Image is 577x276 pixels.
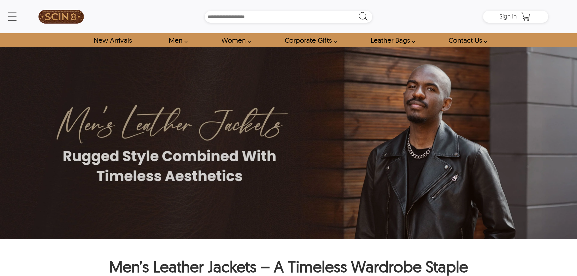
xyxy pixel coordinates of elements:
a: Shopping Cart [520,12,532,21]
a: Sign in [499,15,517,19]
a: shop men's leather jackets [162,33,191,47]
a: Shop Leather Corporate Gifts [278,33,340,47]
span: Sign in [499,12,517,20]
a: SCIN [29,3,94,30]
a: contact-us [442,33,490,47]
a: Shop New Arrivals [87,33,138,47]
img: SCIN [38,3,84,30]
a: Shop Women Leather Jackets [214,33,254,47]
a: Shop Leather Bags [364,33,418,47]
